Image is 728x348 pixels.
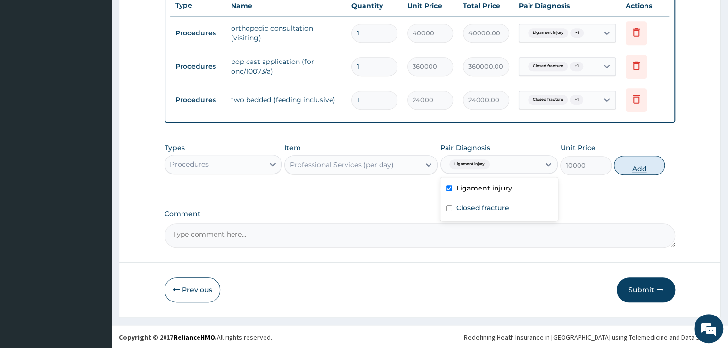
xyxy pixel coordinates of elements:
td: Procedures [170,58,226,76]
a: RelianceHMO [173,333,215,342]
span: Closed fracture [528,95,568,105]
label: Comment [165,210,675,218]
span: + 1 [570,95,583,105]
td: Procedures [170,24,226,42]
label: Pair Diagnosis [440,143,490,153]
span: We're online! [56,109,134,207]
span: Closed fracture [528,62,568,71]
div: Chat with us now [50,54,163,67]
span: + 1 [570,28,584,38]
td: pop cast application (for onc/10073/a) [226,52,347,81]
button: Previous [165,277,220,302]
button: Add [614,156,665,175]
label: Item [284,143,301,153]
div: Redefining Heath Insurance in [GEOGRAPHIC_DATA] using Telemedicine and Data Science! [464,332,721,342]
label: Types [165,144,185,152]
strong: Copyright © 2017 . [119,333,217,342]
span: Ligament injury [449,159,490,169]
label: Unit Price [560,143,595,153]
td: Procedures [170,91,226,109]
button: Submit [617,277,675,302]
span: Ligament injury [528,28,568,38]
label: Closed fracture [456,203,509,213]
td: orthopedic consultation (visiting) [226,18,347,47]
span: + 1 [570,62,583,71]
div: Minimize live chat window [159,5,182,28]
td: two bedded (feeding inclusive) [226,90,347,110]
img: d_794563401_company_1708531726252_794563401 [18,48,39,73]
div: Professional Services (per day) [290,160,394,170]
textarea: Type your message and hit 'Enter' [5,239,185,273]
div: Procedures [170,159,209,169]
label: Ligament injury [456,183,512,193]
